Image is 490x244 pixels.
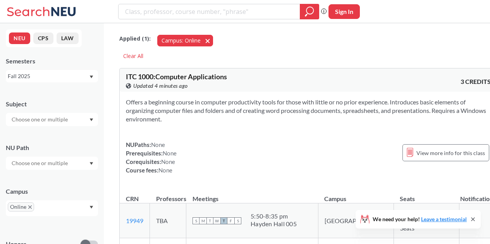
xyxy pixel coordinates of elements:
svg: X to remove pill [28,205,32,209]
span: M [199,217,206,224]
div: Hayden Hall 005 [251,220,297,228]
span: 8 / 20 [400,210,413,217]
span: W [213,217,220,224]
svg: Dropdown arrow [89,206,93,209]
div: Fall 2025Dropdown arrow [6,70,98,82]
span: T [206,217,213,224]
button: LAW [57,32,79,44]
svg: Dropdown arrow [89,162,93,165]
div: NUPaths: Prerequisites: Corequisites: Course fees: [126,140,177,174]
th: Campus [318,187,394,203]
a: 19949 [126,217,143,224]
div: Fall 2025 [8,72,89,80]
button: Sign In [328,4,360,19]
span: Applied ( 1 ): [119,34,151,43]
input: Choose one or multiple [8,159,73,168]
th: Meetings [186,187,318,203]
span: None [158,167,172,174]
span: S [234,217,241,224]
th: Professors [150,187,186,203]
svg: Dropdown arrow [89,118,93,121]
span: None [151,141,165,148]
td: [GEOGRAPHIC_DATA] [318,203,394,238]
span: Campus: Online [162,37,201,44]
span: T [220,217,227,224]
span: ITC 1000 : Computer Applications [126,72,227,81]
th: Seats [394,187,459,203]
div: Dropdown arrow [6,113,98,126]
div: NU Path [6,143,98,152]
div: magnifying glass [300,4,319,19]
div: Dropdown arrow [6,157,98,170]
div: OnlineX to remove pillDropdown arrow [6,200,98,216]
div: CRN [126,195,139,203]
input: Choose one or multiple [8,115,73,124]
span: View more info for this class [416,148,485,158]
div: Clear All [119,50,147,62]
div: 5:50 - 8:35 pm [251,212,297,220]
div: Campus [6,187,98,196]
span: OnlineX to remove pill [8,202,34,212]
button: NEU [9,32,30,44]
td: TBA [150,203,186,238]
button: Campus: Online [157,35,213,46]
span: None [161,158,175,165]
svg: Dropdown arrow [89,75,93,78]
span: We need your help! [373,217,467,222]
input: Class, professor, course number, "phrase" [124,5,294,18]
span: F [227,217,234,224]
span: None [163,150,177,157]
a: Leave a testimonial [421,216,467,222]
span: Updated 4 minutes ago [133,82,188,90]
div: Semesters [6,57,98,65]
span: S [193,217,199,224]
svg: magnifying glass [305,6,314,17]
div: Subject [6,100,98,108]
button: CPS [33,32,53,44]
